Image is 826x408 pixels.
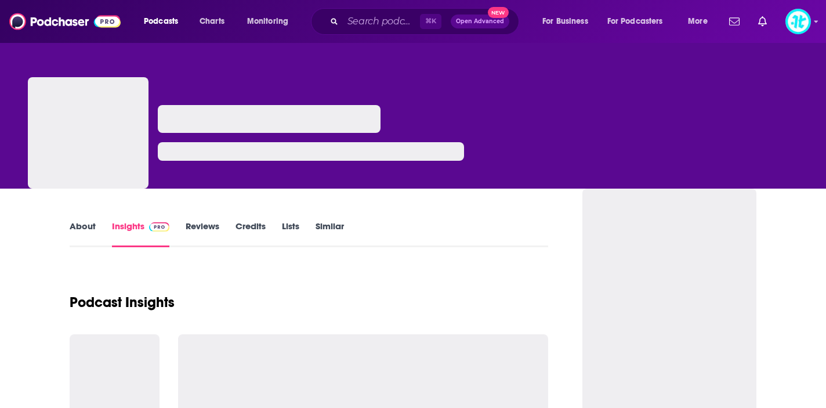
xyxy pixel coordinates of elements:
[680,12,722,31] button: open menu
[200,13,224,30] span: Charts
[322,8,530,35] div: Search podcasts, credits, & more...
[9,10,121,33] img: Podchaser - Follow, Share and Rate Podcasts
[607,13,663,30] span: For Podcasters
[70,221,96,247] a: About
[451,15,509,28] button: Open AdvancedNew
[70,294,175,311] h1: Podcast Insights
[785,9,811,34] img: User Profile
[785,9,811,34] button: Show profile menu
[192,12,231,31] a: Charts
[785,9,811,34] span: Logged in as ImpactTheory
[186,221,219,247] a: Reviews
[724,12,744,31] a: Show notifications dropdown
[534,12,603,31] button: open menu
[542,13,588,30] span: For Business
[247,13,288,30] span: Monitoring
[456,19,504,24] span: Open Advanced
[112,221,169,247] a: InsightsPodchaser Pro
[688,13,708,30] span: More
[282,221,299,247] a: Lists
[236,221,266,247] a: Credits
[753,12,771,31] a: Show notifications dropdown
[600,12,680,31] button: open menu
[316,221,344,247] a: Similar
[488,7,509,18] span: New
[420,14,441,29] span: ⌘ K
[239,12,303,31] button: open menu
[136,12,193,31] button: open menu
[144,13,178,30] span: Podcasts
[343,12,420,31] input: Search podcasts, credits, & more...
[149,222,169,232] img: Podchaser Pro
